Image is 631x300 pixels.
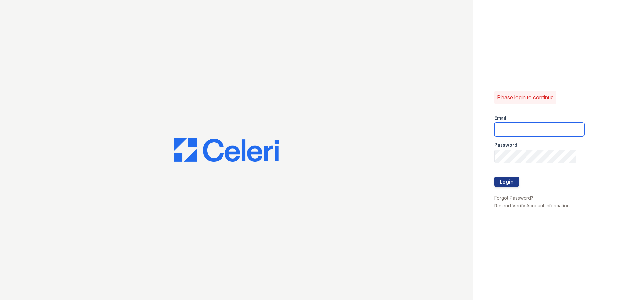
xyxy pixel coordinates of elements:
label: Password [494,142,517,148]
button: Login [494,177,519,187]
label: Email [494,115,506,121]
p: Please login to continue [497,94,554,101]
a: Forgot Password? [494,195,533,201]
a: Resend Verify Account Information [494,203,570,208]
img: CE_Logo_Blue-a8612792a0a2168367f1c8372b55b34899dd931a85d93a1a3d3e32e68fde9ad4.png [174,138,279,162]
